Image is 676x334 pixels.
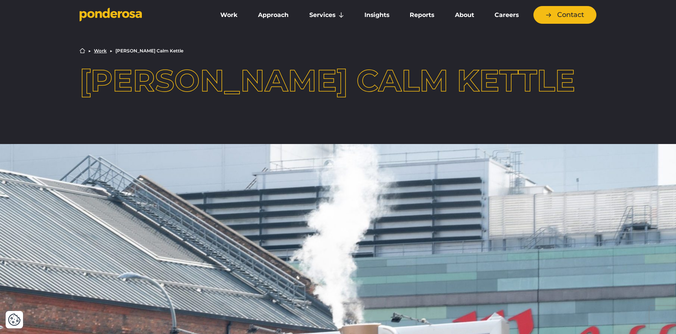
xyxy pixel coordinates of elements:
[8,313,21,326] img: Revisit consent button
[80,66,596,96] h1: [PERSON_NAME] Calm Kettle
[212,7,246,23] a: Work
[94,49,107,53] a: Work
[249,7,297,23] a: Approach
[8,313,21,326] button: Cookie Settings
[533,6,596,24] a: Contact
[88,49,91,53] li: ▶︎
[356,7,398,23] a: Insights
[115,49,183,53] li: [PERSON_NAME] Calm Kettle
[80,48,85,54] a: Home
[80,8,200,23] a: Go to homepage
[486,7,527,23] a: Careers
[110,49,112,53] li: ▶︎
[446,7,482,23] a: About
[401,7,443,23] a: Reports
[301,7,353,23] a: Services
